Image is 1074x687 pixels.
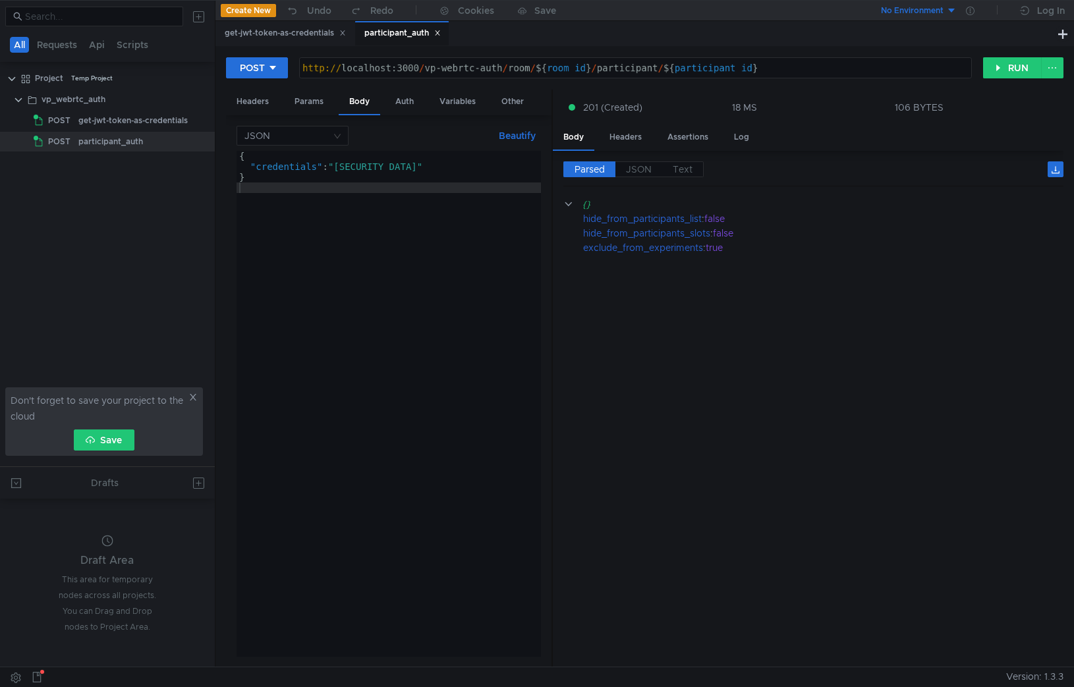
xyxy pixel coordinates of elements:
[713,226,1050,240] div: false
[881,5,944,17] div: No Environment
[583,240,703,255] div: exclude_from_experiments
[74,429,134,451] button: Save
[240,61,265,75] div: POST
[895,101,944,113] div: 106 BYTES
[491,90,534,114] div: Other
[553,125,594,151] div: Body
[339,90,380,115] div: Body
[583,211,1063,226] div: :
[307,3,331,18] div: Undo
[226,90,279,114] div: Headers
[983,57,1042,78] button: RUN
[673,163,692,175] span: Text
[226,57,288,78] button: POST
[35,69,63,88] div: Project
[71,69,113,88] div: Temp Project
[25,9,175,24] input: Search...
[626,163,652,175] span: JSON
[494,128,541,144] button: Beautify
[458,3,494,18] div: Cookies
[704,211,1049,226] div: false
[42,90,105,109] div: vp_webrtc_auth
[276,1,341,20] button: Undo
[91,475,119,491] div: Drafts
[583,240,1063,255] div: :
[732,101,757,113] div: 18 MS
[113,37,152,53] button: Scripts
[723,125,760,150] div: Log
[582,197,1045,211] div: {}
[221,4,276,17] button: Create New
[657,125,719,150] div: Assertions
[583,100,642,115] span: 201 (Created)
[78,111,188,130] div: get-jwt-token-as-credentials
[78,132,143,151] div: participant_auth
[10,37,29,53] button: All
[284,90,334,114] div: Params
[599,125,652,150] div: Headers
[385,90,424,114] div: Auth
[225,26,346,40] div: get-jwt-token-as-credentials
[1006,667,1063,686] span: Version: 1.3.3
[1037,3,1065,18] div: Log In
[48,132,71,151] span: POST
[429,90,486,114] div: Variables
[575,163,605,175] span: Parsed
[370,3,393,18] div: Redo
[33,37,81,53] button: Requests
[583,226,1063,240] div: :
[48,111,71,130] span: POST
[583,211,702,226] div: hide_from_participants_list
[11,393,186,424] span: Don't forget to save your project to the cloud
[85,37,109,53] button: Api
[341,1,403,20] button: Redo
[534,6,556,15] div: Save
[364,26,441,40] div: participant_auth
[706,240,1049,255] div: true
[583,226,710,240] div: hide_from_participants_slots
